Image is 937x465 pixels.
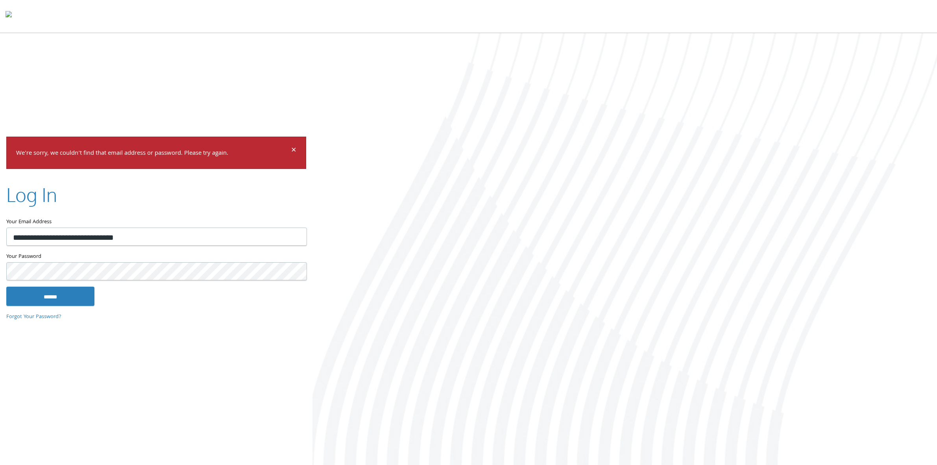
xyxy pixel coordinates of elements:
label: Your Password [6,252,306,262]
a: Forgot Your Password? [6,313,61,321]
h2: Log In [6,182,57,208]
img: todyl-logo-dark.svg [6,8,12,24]
span: × [291,143,296,159]
button: Dismiss alert [291,146,296,156]
p: We're sorry, we couldn't find that email address or password. Please try again. [16,148,290,159]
